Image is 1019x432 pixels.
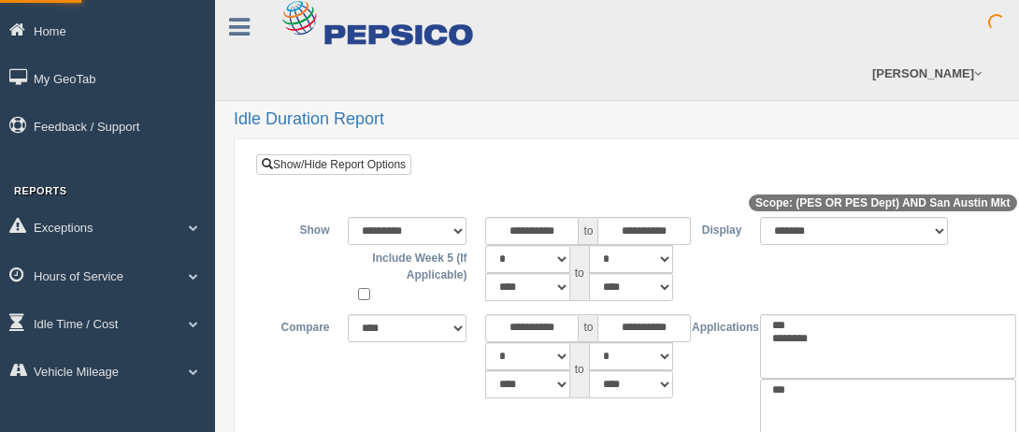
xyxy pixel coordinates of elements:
[579,314,597,342] span: to
[570,342,589,398] span: to
[863,47,991,100] a: [PERSON_NAME]
[270,314,338,337] label: Compare
[682,217,751,239] label: Display
[682,314,751,337] label: Applications
[570,245,589,301] span: to
[749,194,1016,211] span: Scope: (PES OR PES Dept) AND San Austin Mkt
[348,245,466,283] label: Include Week 5 (If Applicable)
[579,217,597,245] span: to
[256,154,411,175] a: Show/Hide Report Options
[270,217,338,239] label: Show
